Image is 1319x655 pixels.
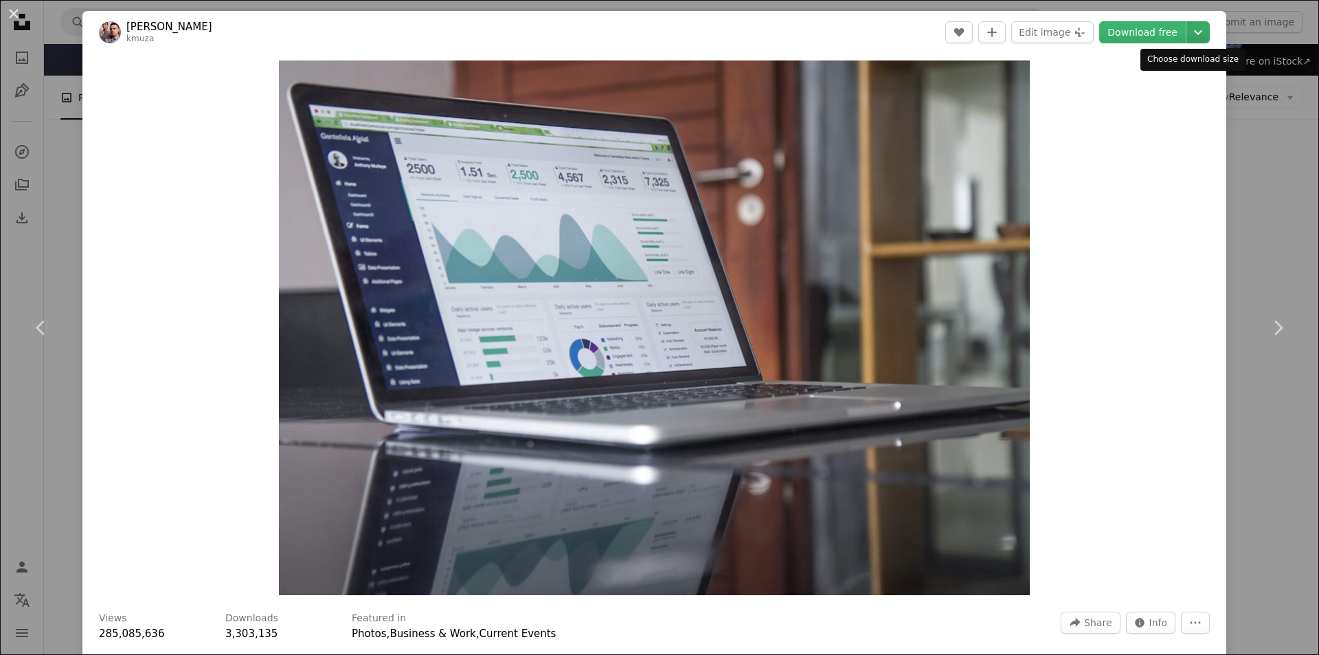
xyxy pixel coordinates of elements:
[1099,21,1186,43] a: Download free
[225,612,278,625] h3: Downloads
[390,628,475,640] a: Business & Work
[978,21,1006,43] button: Add to Collection
[1011,21,1094,43] button: Edit image
[1126,612,1176,634] button: Stats about this image
[99,628,164,640] span: 285,085,636
[1140,49,1245,71] div: Choose download size
[279,60,1029,595] img: laptop computer on glass-top table
[476,628,480,640] span: ,
[1061,612,1120,634] button: Share this image
[1084,612,1112,633] span: Share
[126,20,212,34] a: [PERSON_NAME]
[225,628,278,640] span: 3,303,135
[99,612,127,625] h3: Views
[480,628,556,640] a: Current Events
[126,34,155,43] a: kmuza
[352,628,387,640] a: Photos
[1149,612,1168,633] span: Info
[387,628,390,640] span: ,
[1181,612,1210,634] button: More Actions
[279,60,1029,595] button: Zoom in on this image
[1237,262,1319,394] a: Next
[352,612,406,625] h3: Featured in
[99,21,121,43] img: Go to Carlos Muza's profile
[1186,21,1210,43] button: Choose download size
[945,21,973,43] button: Like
